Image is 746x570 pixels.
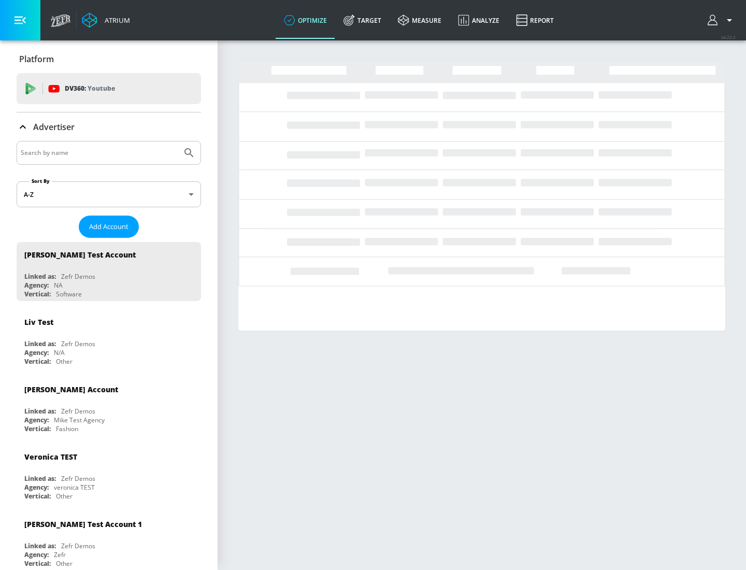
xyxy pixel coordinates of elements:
[17,377,201,436] div: [PERSON_NAME] AccountLinked as:Zefr DemosAgency:Mike Test AgencyVertical:Fashion
[54,348,65,357] div: N/A
[24,492,51,501] div: Vertical:
[61,474,95,483] div: Zefr Demos
[101,16,130,25] div: Atrium
[61,541,95,550] div: Zefr Demos
[17,112,201,141] div: Advertiser
[721,34,736,40] span: v 4.22.2
[88,83,115,94] p: Youtube
[82,12,130,28] a: Atrium
[17,444,201,503] div: Veronica TESTLinked as:Zefr DemosAgency:veronica TESTVertical:Other
[24,272,56,281] div: Linked as:
[17,309,201,368] div: Liv TestLinked as:Zefr DemosAgency:N/AVertical:Other
[17,242,201,301] div: [PERSON_NAME] Test AccountLinked as:Zefr DemosAgency:NAVertical:Software
[56,290,82,298] div: Software
[24,559,51,568] div: Vertical:
[33,121,75,133] p: Advertiser
[24,281,49,290] div: Agency:
[56,492,73,501] div: Other
[24,550,49,559] div: Agency:
[24,357,51,366] div: Vertical:
[24,339,56,348] div: Linked as:
[24,452,77,462] div: Veronica TEST
[17,181,201,207] div: A-Z
[61,272,95,281] div: Zefr Demos
[61,407,95,416] div: Zefr Demos
[56,424,78,433] div: Fashion
[24,483,49,492] div: Agency:
[17,73,201,104] div: DV360: Youtube
[17,45,201,74] div: Platform
[24,474,56,483] div: Linked as:
[24,348,49,357] div: Agency:
[65,83,115,94] p: DV360:
[24,407,56,416] div: Linked as:
[276,2,335,39] a: optimize
[54,416,105,424] div: Mike Test Agency
[21,146,178,160] input: Search by name
[24,317,53,327] div: Liv Test
[24,250,136,260] div: [PERSON_NAME] Test Account
[54,281,63,290] div: NA
[56,357,73,366] div: Other
[56,559,73,568] div: Other
[24,541,56,550] div: Linked as:
[24,519,142,529] div: [PERSON_NAME] Test Account 1
[390,2,450,39] a: measure
[61,339,95,348] div: Zefr Demos
[54,550,66,559] div: Zefr
[79,216,139,238] button: Add Account
[24,416,49,424] div: Agency:
[508,2,562,39] a: Report
[24,290,51,298] div: Vertical:
[24,384,118,394] div: [PERSON_NAME] Account
[335,2,390,39] a: Target
[450,2,508,39] a: Analyze
[54,483,95,492] div: veronica TEST
[30,178,52,184] label: Sort By
[19,53,54,65] p: Platform
[89,221,128,233] span: Add Account
[24,424,51,433] div: Vertical:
